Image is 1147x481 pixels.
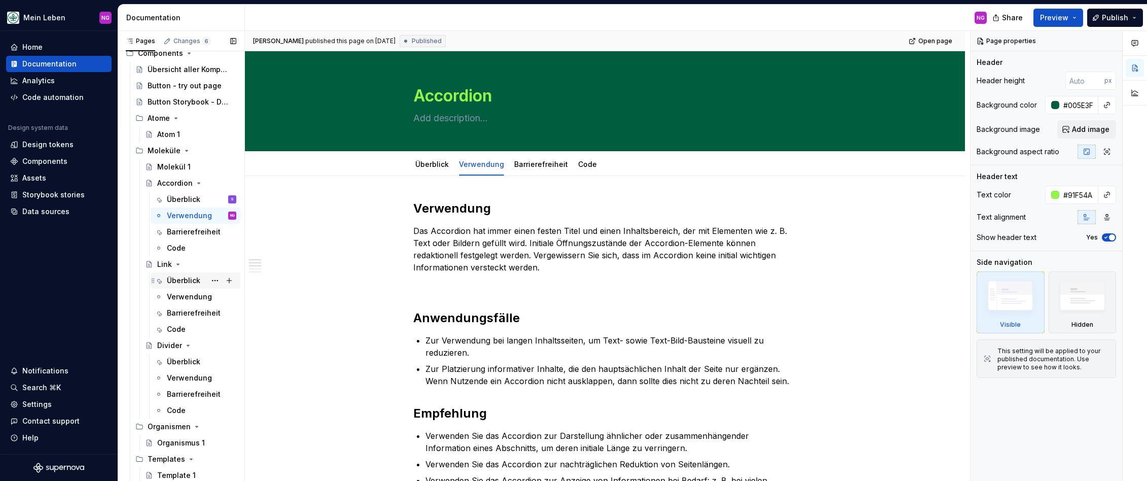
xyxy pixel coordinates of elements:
[6,170,112,186] a: Assets
[22,383,61,393] div: Search ⌘K
[906,34,957,48] a: Open page
[148,146,181,156] div: Moleküle
[7,12,19,24] img: df5db9ef-aba0-4771-bf51-9763b7497661.png
[131,419,240,435] div: Organismen
[151,402,240,419] a: Code
[167,308,221,318] div: Barrierefreiheit
[459,160,504,168] a: Verwendung
[6,396,112,413] a: Settings
[413,405,797,422] h2: Empfehlung
[126,13,240,23] div: Documentation
[23,13,65,23] div: Mein Leben
[141,126,240,143] a: Atom 1
[157,129,180,140] div: Atom 1
[167,227,221,237] div: Barrierefreiheit
[918,37,952,45] span: Open page
[157,259,172,269] div: Link
[1071,321,1093,329] div: Hidden
[167,194,200,204] div: Überblick
[510,153,572,175] div: Barrierefreiheit
[6,136,112,153] a: Design tokens
[977,14,985,22] div: NG
[977,190,1011,200] div: Text color
[987,9,1029,27] button: Share
[977,171,1018,182] div: Header text
[202,37,210,45] span: 6
[6,56,112,72] a: Documentation
[151,272,240,289] a: Überblick
[101,14,110,22] div: NG
[1059,186,1098,204] input: Auto
[167,292,212,302] div: Verwendung
[167,373,212,383] div: Verwendung
[151,191,240,208] a: ÜberblickS
[6,413,112,429] button: Contact support
[574,153,601,175] div: Code
[411,84,795,108] textarea: Accordion
[578,160,597,168] a: Code
[425,334,797,359] p: Zur Verwendung bei langen Inhaltsseiten, um Text- sowie Text-Bild-Bausteine visuell zu reduzieren.
[148,64,231,75] div: Übersicht aller Komponenten
[1040,13,1068,23] span: Preview
[148,113,170,123] div: Atome
[33,463,84,473] svg: Supernova Logo
[413,225,797,273] p: Das Accordion hat immer einen festen Titel und einen Inhaltsbereich, der mit Elementen wie z. B. ...
[138,48,183,58] div: Components
[230,211,235,221] div: NG
[977,147,1059,157] div: Background aspect ratio
[131,94,240,110] a: Button Storybook - Durchstich!
[151,386,240,402] a: Barrierefreiheit
[1086,233,1098,242] label: Yes
[1102,13,1128,23] span: Publish
[141,435,240,451] a: Organismus 1
[1057,120,1116,139] button: Add image
[22,42,43,52] div: Home
[231,194,234,204] div: S
[131,78,240,94] a: Button - try out page
[22,416,80,426] div: Contact support
[151,289,240,305] a: Verwendung
[977,232,1036,243] div: Show header text
[167,405,186,416] div: Code
[6,430,112,446] button: Help
[1059,96,1098,114] input: Auto
[141,337,240,354] a: Divider
[141,159,240,175] a: Molekül 1
[167,243,186,253] div: Code
[6,187,112,203] a: Storybook stories
[1049,271,1117,333] div: Hidden
[977,100,1037,110] div: Background color
[22,399,52,409] div: Settings
[1087,9,1143,27] button: Publish
[157,178,193,188] div: Accordion
[173,37,210,45] div: Changes
[141,175,240,191] a: Accordion
[977,271,1045,333] div: Visible
[6,380,112,396] button: Search ⌘K
[151,208,240,224] a: VerwendungNG
[131,61,240,78] a: Übersicht aller Komponenten
[514,160,568,168] a: Barrierefreiheit
[167,211,212,221] div: Verwendung
[2,7,116,28] button: Mein LebenNG
[22,76,55,86] div: Analytics
[131,451,240,467] div: Templates
[1000,321,1021,329] div: Visible
[1072,124,1109,134] span: Add image
[253,37,304,45] span: [PERSON_NAME]
[22,190,85,200] div: Storybook stories
[22,366,68,376] div: Notifications
[425,363,797,387] p: Zur Platzierung informativer Inhalte, die den hauptsächlichen Inhalt der Seite nur ergänzen. Wenn...
[157,162,191,172] div: Molekül 1
[151,305,240,321] a: Barrierefreiheit
[157,438,205,448] div: Organismus 1
[151,224,240,240] a: Barrierefreiheit
[6,153,112,169] a: Components
[425,430,797,454] p: Verwenden Sie das Accordion zur Darstellung ähnlicher oder zusammenhängender Information eines Ab...
[151,240,240,256] a: Code
[455,153,508,175] div: Verwendung
[6,73,112,89] a: Analytics
[151,354,240,370] a: Überblick
[22,207,69,217] div: Data sources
